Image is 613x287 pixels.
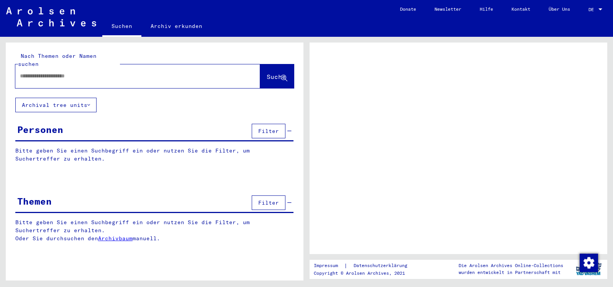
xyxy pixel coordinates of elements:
[459,262,563,269] p: Die Arolsen Archives Online-Collections
[15,218,294,243] p: Bitte geben Sie einen Suchbegriff ein oder nutzen Sie die Filter, um Suchertreffer zu erhalten. O...
[252,195,285,210] button: Filter
[252,124,285,138] button: Filter
[459,269,563,276] p: wurden entwickelt in Partnerschaft mit
[17,194,52,208] div: Themen
[15,147,293,163] p: Bitte geben Sie einen Suchbegriff ein oder nutzen Sie die Filter, um Suchertreffer zu erhalten.
[580,254,598,272] img: Zustimmung ändern
[314,262,344,270] a: Impressum
[258,199,279,206] span: Filter
[18,52,97,67] mat-label: Nach Themen oder Namen suchen
[588,7,597,12] span: DE
[15,98,97,112] button: Archival tree units
[347,262,416,270] a: Datenschutzerklärung
[314,262,416,270] div: |
[141,17,211,35] a: Archiv erkunden
[6,7,96,26] img: Arolsen_neg.svg
[314,270,416,277] p: Copyright © Arolsen Archives, 2021
[260,64,294,88] button: Suche
[102,17,141,37] a: Suchen
[98,235,133,242] a: Archivbaum
[267,73,286,80] span: Suche
[258,128,279,134] span: Filter
[574,259,603,279] img: yv_logo.png
[17,123,63,136] div: Personen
